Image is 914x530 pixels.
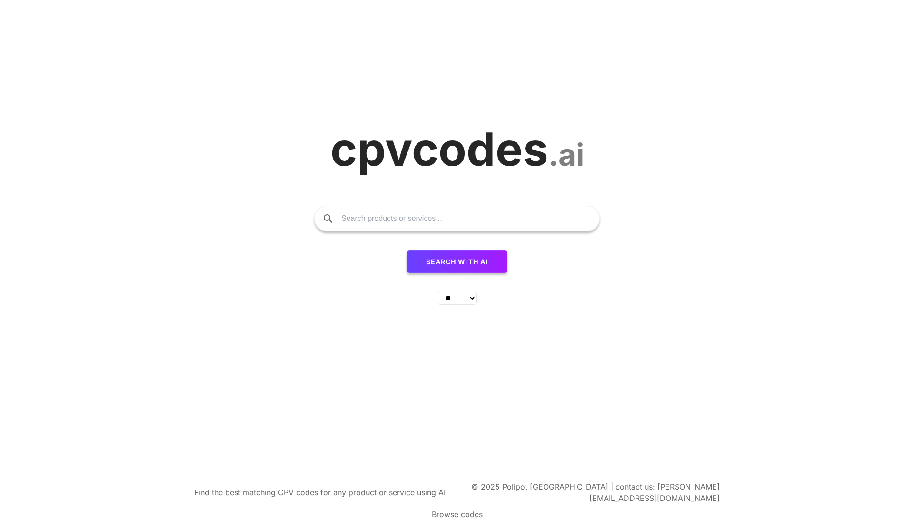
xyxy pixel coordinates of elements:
[194,488,446,497] span: Find the best matching CPV codes for any product or service using AI
[426,258,488,266] span: Search with AI
[432,510,483,519] span: Browse codes
[471,482,720,503] span: © 2025 Polipo, [GEOGRAPHIC_DATA] | contact us: [PERSON_NAME][EMAIL_ADDRESS][DOMAIN_NAME]
[330,121,548,177] span: cpvcodes
[407,250,508,273] button: Search with AI
[330,122,584,177] a: cpvcodes.ai
[548,136,584,173] span: .ai
[341,206,590,231] input: Search products or services...
[432,509,483,520] a: Browse codes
